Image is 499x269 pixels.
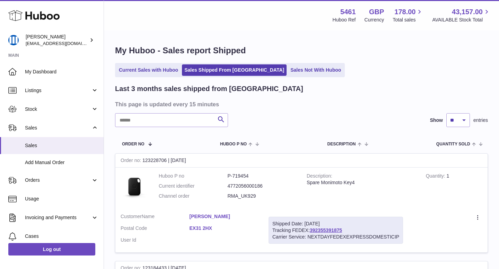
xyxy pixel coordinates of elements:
[25,214,91,221] span: Invoicing and Payments
[115,154,488,168] div: 123228706 | [DATE]
[432,17,491,23] span: AVAILABLE Stock Total
[115,84,303,93] h2: Last 3 months sales shipped from [GEOGRAPHIC_DATA]
[333,17,356,23] div: Huboo Ref
[115,100,486,108] h3: This page is updated every 15 minutes
[8,243,95,255] a: Log out
[393,17,423,23] span: Total sales
[25,87,91,94] span: Listings
[121,173,148,200] img: 1676984517.jpeg
[122,142,145,146] span: Order No
[272,234,399,240] div: Carrier Service: NEXTDAYFEDEXEXPRESSDOMESTICIP
[327,142,356,146] span: Description
[8,35,19,45] img: oksana@monimoto.com
[25,159,98,166] span: Add Manual Order
[159,173,228,179] dt: Huboo P no
[369,7,384,17] strong: GBP
[115,45,488,56] h1: My Huboo - Sales report Shipped
[26,34,88,47] div: [PERSON_NAME]
[25,142,98,149] span: Sales
[121,214,142,219] span: Customer
[121,237,190,243] dt: User Id
[190,225,259,232] a: EX31 2HX
[116,64,181,76] a: Current Sales with Huboo
[269,217,403,244] div: Tracking FEDEX:
[25,196,98,202] span: Usage
[340,7,356,17] strong: 5461
[430,117,443,124] label: Show
[25,106,91,113] span: Stock
[26,41,102,46] span: [EMAIL_ADDRESS][DOMAIN_NAME]
[220,142,247,146] span: Huboo P no
[394,7,415,17] span: 178.00
[228,193,297,199] dd: RMA_UK929
[25,69,98,75] span: My Dashboard
[121,213,190,222] dt: Name
[421,168,488,208] td: 1
[121,158,142,165] strong: Order no
[473,117,488,124] span: entries
[159,193,228,199] dt: Channel order
[426,173,447,180] strong: Quantity
[432,7,491,23] a: 43,157.00 AVAILABLE Stock Total
[307,179,415,186] div: Spare Monimoto Key4
[182,64,287,76] a: Sales Shipped From [GEOGRAPHIC_DATA]
[228,183,297,189] dd: 4772056000186
[365,17,384,23] div: Currency
[393,7,423,23] a: 178.00 Total sales
[159,183,228,189] dt: Current identifier
[310,227,342,233] a: 392355391875
[25,125,91,131] span: Sales
[272,221,399,227] div: Shipped Date: [DATE]
[190,213,259,220] a: [PERSON_NAME]
[288,64,343,76] a: Sales Not With Huboo
[121,225,190,233] dt: Postal Code
[436,142,470,146] span: Quantity Sold
[25,177,91,183] span: Orders
[25,233,98,240] span: Cases
[228,173,297,179] dd: P-719454
[452,7,483,17] span: 43,157.00
[307,173,332,180] strong: Description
